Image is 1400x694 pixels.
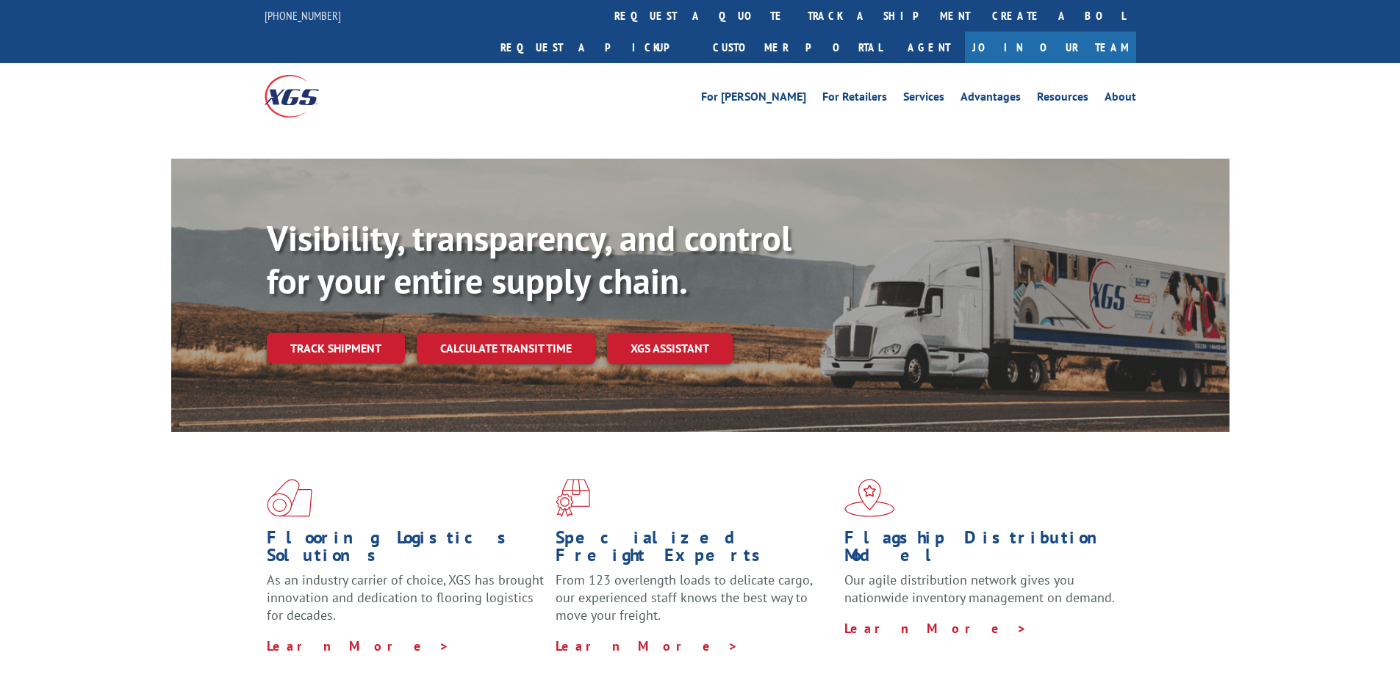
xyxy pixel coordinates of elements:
a: Learn More > [556,637,739,654]
a: XGS ASSISTANT [607,333,733,364]
a: About [1105,91,1136,107]
a: Request a pickup [489,32,702,63]
a: Join Our Team [965,32,1136,63]
h1: Flagship Distribution Model [844,529,1122,571]
a: Services [903,91,944,107]
img: xgs-icon-total-supply-chain-intelligence-red [267,479,312,517]
a: Agent [893,32,965,63]
a: Advantages [961,91,1021,107]
h1: Flooring Logistics Solutions [267,529,545,571]
a: Customer Portal [702,32,893,63]
a: Calculate transit time [417,333,595,364]
a: For [PERSON_NAME] [701,91,806,107]
a: For Retailers [822,91,887,107]
h1: Specialized Freight Experts [556,529,833,571]
b: Visibility, transparency, and control for your entire supply chain. [267,215,791,303]
a: Track shipment [267,333,405,364]
img: xgs-icon-focused-on-flooring-red [556,479,590,517]
a: Resources [1037,91,1088,107]
a: [PHONE_NUMBER] [265,8,341,23]
a: Learn More > [267,637,450,654]
p: From 123 overlength loads to delicate cargo, our experienced staff knows the best way to move you... [556,571,833,637]
span: Our agile distribution network gives you nationwide inventory management on demand. [844,571,1115,606]
img: xgs-icon-flagship-distribution-model-red [844,479,895,517]
span: As an industry carrier of choice, XGS has brought innovation and dedication to flooring logistics... [267,571,544,623]
a: Learn More > [844,620,1027,637]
